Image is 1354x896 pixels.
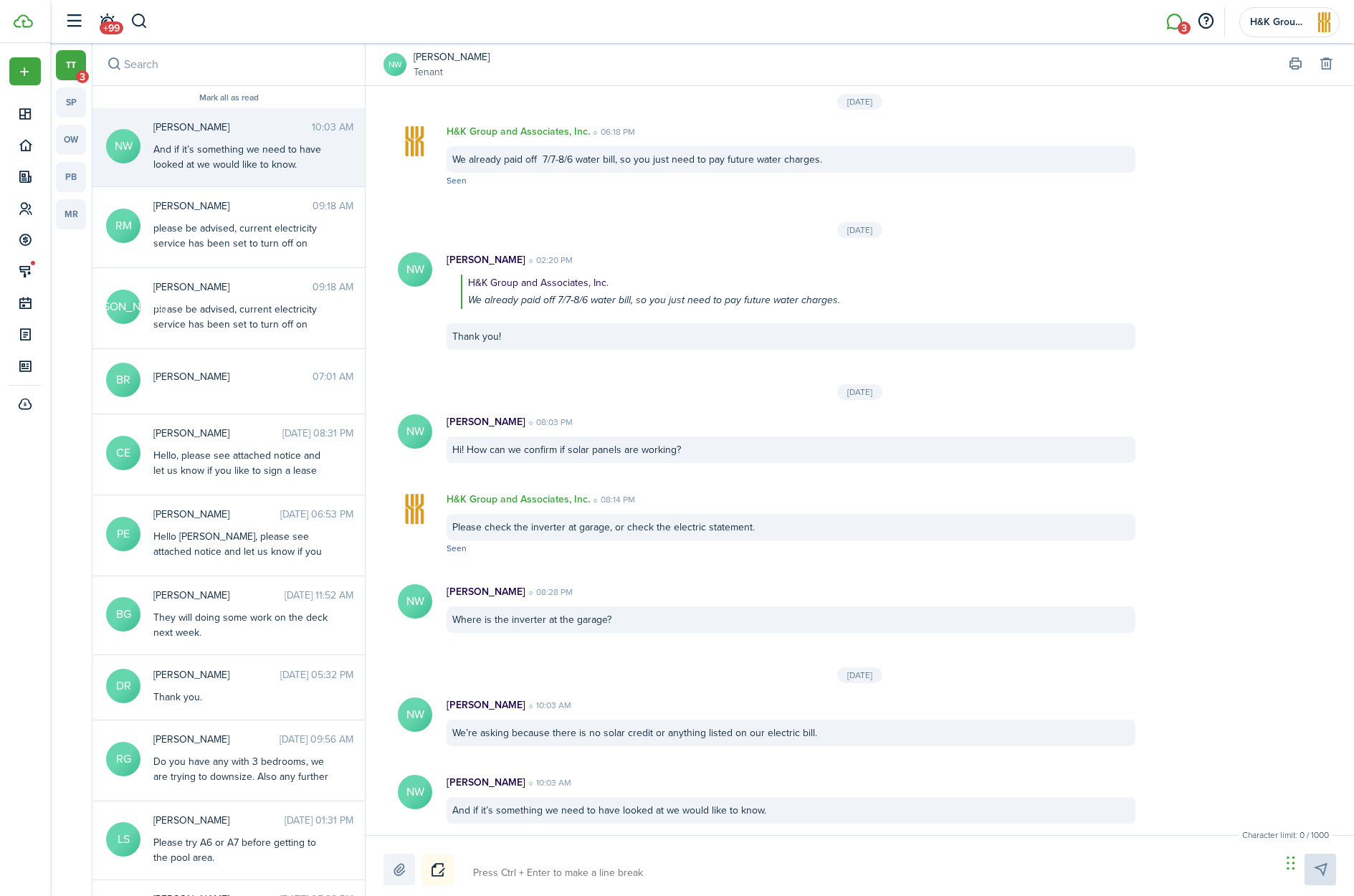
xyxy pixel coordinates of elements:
[398,492,432,526] img: H&K Group and Associates, Inc.
[92,43,365,85] input: search
[313,199,353,214] time: 09:18 AM
[447,542,467,555] span: Seen
[525,416,573,429] time: 08:03 PM
[313,280,353,295] time: 09:18 AM
[1316,54,1336,75] button: Delete
[447,775,525,790] p: [PERSON_NAME]
[153,302,333,377] div: please be advised, current electricity service has been set to turn off on [DATE], please contact...
[106,436,140,470] avatar-text: CE
[282,426,353,441] time: [DATE] 08:31 PM
[153,199,313,214] span: Rudy Machuca
[153,142,333,172] div: And if it’s something we need to have looked at we would like to know.
[525,699,571,712] time: 10:03 AM
[153,813,285,828] span: Leena Saldana
[837,667,882,683] div: [DATE]
[422,854,454,885] button: Notice
[153,120,312,135] span: Nikki White
[590,493,635,506] time: 08:14 PM
[837,384,882,400] div: [DATE]
[398,252,432,287] avatar-text: NW
[153,588,285,603] span: Brian Green
[447,414,525,429] p: [PERSON_NAME]
[398,124,432,158] img: H&K Group and Associates, Inc.
[106,290,140,324] avatar-text: [PERSON_NAME]
[447,584,525,599] p: [PERSON_NAME]
[106,669,140,703] avatar-text: DR
[447,124,590,139] p: H&K Group and Associates, Inc.
[106,129,140,163] avatar-text: NW
[414,65,490,80] a: Tenant
[280,667,353,682] time: [DATE] 05:32 PM
[398,697,432,732] avatar-text: NW
[153,280,313,295] span: Jamie Alde
[60,8,87,35] button: Open sidebar
[447,697,525,712] p: [PERSON_NAME]
[447,146,1135,173] div: We already paid off 7/7-8/6 water bill, so you just need to pay future water charges.
[280,732,353,747] time: [DATE] 09:56 AM
[447,514,1135,540] div: Please check the inverter at garage, or check the electric statement.
[447,492,590,507] p: H&K Group and Associates, Inc.
[106,363,140,397] avatar-text: BR
[447,437,1135,463] div: Hi! How can we confirm if solar panels are working?
[153,369,313,384] span: Brianna Reyes
[106,742,140,776] avatar-text: RG
[447,797,1135,824] div: And if it’s something we need to have looked at we would like to know.
[1282,827,1354,896] iframe: Chat Widget
[130,9,148,34] button: Search
[153,610,333,640] div: They will doing some work on the deck next week.
[106,822,140,857] avatar-text: LS
[1250,17,1307,27] span: H&K Group and Associates, Inc.
[93,4,120,40] a: Notifications
[285,813,353,828] time: [DATE] 01:31 PM
[9,57,41,85] button: Open menu
[590,125,635,138] time: 06:18 PM
[106,517,140,551] avatar-text: PE
[76,70,89,83] span: 3
[280,507,353,522] time: [DATE] 06:53 PM
[398,775,432,809] avatar-text: NW
[468,275,1121,292] p: H&K Group and Associates, Inc.
[104,54,124,75] button: Search
[153,667,280,682] span: Danielle Robinson
[1313,11,1336,34] img: H&K Group and Associates, Inc.
[106,597,140,632] avatar-text: BG
[153,448,333,493] div: Hello, please see attached notice and let us know if you like to sign a lease extension.
[199,93,259,103] button: Mark all as read
[100,22,123,34] span: +99
[447,323,1135,350] div: Thank you!
[447,174,467,187] span: Seen
[56,199,86,229] a: mr
[1285,54,1305,75] button: Print
[837,222,882,238] div: [DATE]
[56,87,86,118] a: sp
[153,529,333,574] div: Hello [PERSON_NAME], please see attached notice and let us know if you like to sign a lease exten...
[447,606,1135,633] div: Where is the inverter at the garage?
[153,754,333,829] div: Do you have any with 3 bedrooms, we are trying to downsize. Also any further south. [GEOGRAPHIC_D...
[106,209,140,243] avatar-text: RM
[153,835,333,865] div: Please try A6 or A7 before getting to the pool area.
[1287,842,1295,885] div: Drag
[312,120,353,135] time: 10:03 AM
[468,292,1121,309] p: We already paid off 7/7-8/6 water bill, so you just need to pay future water charges.
[153,732,280,747] span: Rene Garcia
[447,252,525,267] p: [PERSON_NAME]
[313,369,353,384] time: 07:01 AM
[525,586,573,599] time: 08:28 PM
[56,162,86,192] a: pb
[56,50,86,80] a: tt
[153,507,280,522] span: Phillip Estrada
[153,426,282,441] span: Cynthia Eckerson
[837,94,882,110] div: [DATE]
[1193,9,1218,34] button: Open resource center
[414,49,490,65] a: [PERSON_NAME]
[383,53,406,76] a: NW
[447,720,1135,746] div: We’re asking because there is no solar credit or anything listed on our electric bill.
[153,221,333,296] div: please be advised, current electricity service has been set to turn off on [DATE], please contact...
[14,14,33,28] img: TenantCloud
[153,690,333,705] div: Thank you.
[398,584,432,619] avatar-text: NW
[525,776,571,789] time: 10:03 AM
